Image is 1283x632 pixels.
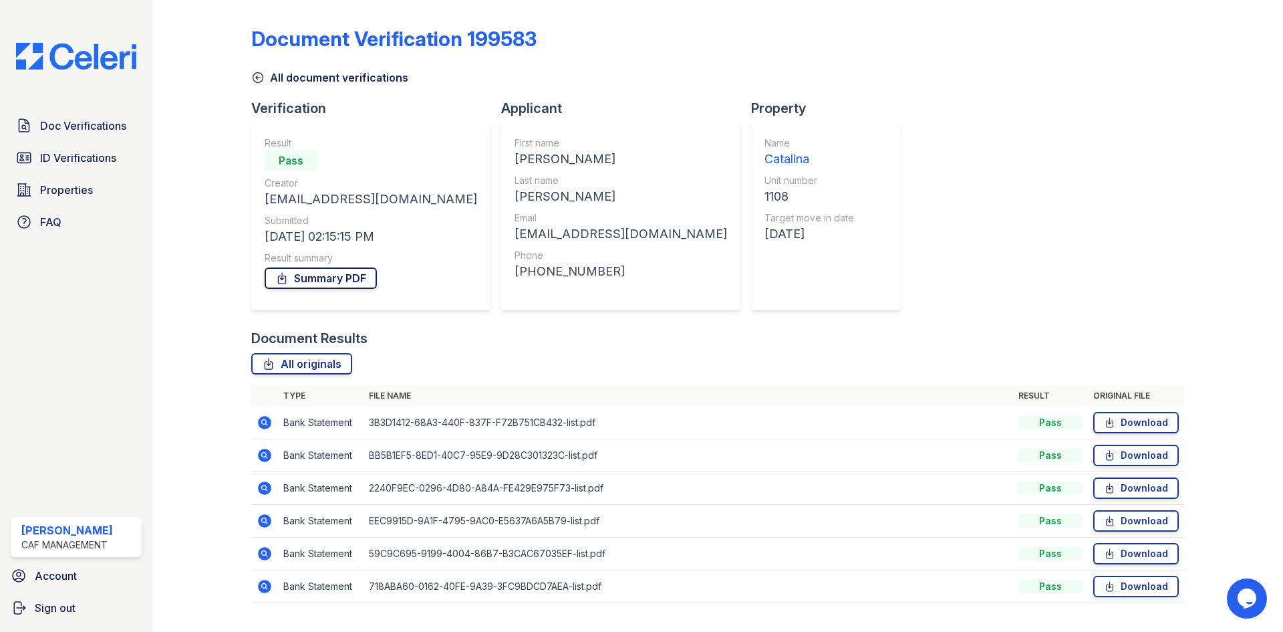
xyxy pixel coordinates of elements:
a: All originals [251,353,352,375]
div: Pass [1018,416,1083,429]
div: Pass [1018,449,1083,462]
div: Catalina [764,150,854,169]
a: All document verifications [251,70,408,86]
span: FAQ [40,214,61,230]
a: ID Verifications [11,144,142,171]
a: Properties [11,177,142,203]
a: Download [1093,445,1179,466]
div: [EMAIL_ADDRESS][DOMAIN_NAME] [265,190,477,209]
a: Download [1093,510,1179,532]
td: Bank Statement [278,472,364,505]
th: Original file [1088,385,1184,407]
a: Download [1093,543,1179,564]
div: Name [764,136,854,150]
td: Bank Statement [278,570,364,603]
a: Name Catalina [764,136,854,169]
td: Bank Statement [278,505,364,538]
div: [DATE] 02:15:15 PM [265,227,477,246]
td: 59C9C695-9199-4004-86B7-B3CAC67035EF-list.pdf [364,538,1013,570]
div: CAF Management [21,538,113,552]
div: Pass [1018,514,1083,528]
div: [DATE] [764,225,854,243]
div: Submitted [265,214,477,227]
div: Phone [515,249,727,262]
a: Account [5,562,147,589]
th: Result [1013,385,1088,407]
div: First name [515,136,727,150]
th: Type [278,385,364,407]
div: Creator [265,177,477,190]
div: Verification [251,99,501,118]
div: Last name [515,174,727,187]
img: CE_Logo_Blue-a8612792a0a2168367f1c8372b55b34899dd931a85d93a1a3d3e32e68fde9ad4.png [5,43,147,70]
div: Applicant [501,99,751,118]
div: [PERSON_NAME] [21,522,113,538]
div: Target move in date [764,211,854,225]
td: BB5B1EF5-8ED1-40C7-95E9-9D28C301323C-list.pdf [364,439,1013,472]
iframe: chat widget [1227,578,1270,619]
div: [EMAIL_ADDRESS][DOMAIN_NAME] [515,225,727,243]
div: Pass [1018,547,1083,560]
td: 3B3D1412-68A3-440F-837F-F72B751CB432-list.pdf [364,407,1013,439]
div: 1108 [764,187,854,206]
span: Doc Verifications [40,118,126,134]
div: Document Verification 199583 [251,27,537,51]
td: 718ABA60-0162-40FE-9A39-3FC9BDCD7AEA-list.pdf [364,570,1013,603]
td: EEC9915D-9A1F-4795-9AC0-E5637A6A5B79-list.pdf [364,505,1013,538]
a: FAQ [11,209,142,235]
td: 2240F9EC-0296-4D80-A84A-FE429E975F73-list.pdf [364,472,1013,505]
span: Account [35,568,77,584]
a: Download [1093,576,1179,597]
div: [PERSON_NAME] [515,187,727,206]
div: Pass [1018,580,1083,593]
td: Bank Statement [278,439,364,472]
a: Sign out [5,595,147,621]
div: Pass [265,150,318,171]
span: Properties [40,182,93,198]
div: Result summary [265,251,477,265]
a: Download [1093,412,1179,433]
div: [PERSON_NAME] [515,150,727,169]
th: File name [364,385,1013,407]
a: Doc Verifications [11,112,142,139]
a: Download [1093,478,1179,499]
div: [PHONE_NUMBER] [515,262,727,281]
a: Summary PDF [265,268,377,289]
td: Bank Statement [278,538,364,570]
div: Pass [1018,482,1083,495]
div: Result [265,136,477,150]
div: Property [751,99,911,118]
span: ID Verifications [40,150,116,166]
td: Bank Statement [278,407,364,439]
div: Email [515,211,727,225]
div: Unit number [764,174,854,187]
div: Document Results [251,329,368,348]
span: Sign out [35,600,76,616]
